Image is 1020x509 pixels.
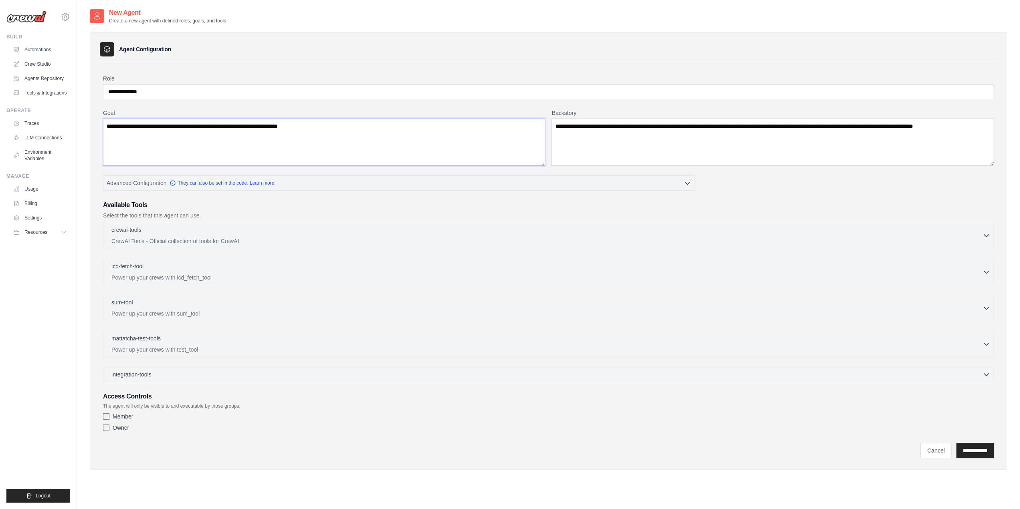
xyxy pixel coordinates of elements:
[10,87,70,99] a: Tools & Integrations
[109,8,226,18] h2: New Agent
[103,74,994,82] label: Role
[10,131,70,144] a: LLM Connections
[111,346,982,354] p: Power up your crews with test_tool
[103,109,545,117] label: Goal
[111,226,141,234] p: crewai-tools
[103,176,695,190] button: Advanced Configuration They can also be set in the code. Learn more
[107,370,990,378] button: integration-tools
[10,211,70,224] a: Settings
[103,392,994,401] h3: Access Controls
[113,424,129,432] label: Owner
[107,179,166,187] span: Advanced Configuration
[107,262,990,282] button: icd-fetch-tool Power up your crews with icd_fetch_tool
[103,211,994,219] p: Select the tools that this agent can use.
[10,72,70,85] a: Agents Repository
[103,403,994,409] p: The agent will only be visible to and executable by those groups.
[36,493,50,499] span: Logout
[551,109,994,117] label: Backstory
[111,298,133,306] p: sum-tool
[10,43,70,56] a: Automations
[111,370,151,378] span: integration-tools
[10,146,70,165] a: Environment Variables
[111,310,982,318] p: Power up your crews with sum_tool
[10,183,70,195] a: Usage
[6,11,46,23] img: Logo
[24,229,47,235] span: Resources
[119,45,171,53] h3: Agent Configuration
[107,298,990,318] button: sum-tool Power up your crews with sum_tool
[111,274,982,282] p: Power up your crews with icd_fetch_tool
[113,412,133,420] label: Member
[6,34,70,40] div: Build
[170,180,274,186] a: They can also be set in the code. Learn more
[107,226,990,245] button: crewai-tools CrewAI Tools - Official collection of tools for CrewAI
[920,443,951,458] a: Cancel
[111,334,161,342] p: mattatcha-test-tools
[111,237,982,245] p: CrewAI Tools - Official collection of tools for CrewAI
[107,334,990,354] button: mattatcha-test-tools Power up your crews with test_tool
[103,200,994,210] h3: Available Tools
[10,58,70,70] a: Crew Studio
[109,18,226,24] p: Create a new agent with defined roles, goals, and tools
[6,489,70,503] button: Logout
[10,197,70,210] a: Billing
[6,107,70,114] div: Operate
[10,226,70,239] button: Resources
[6,173,70,179] div: Manage
[111,262,143,270] p: icd-fetch-tool
[10,117,70,130] a: Traces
